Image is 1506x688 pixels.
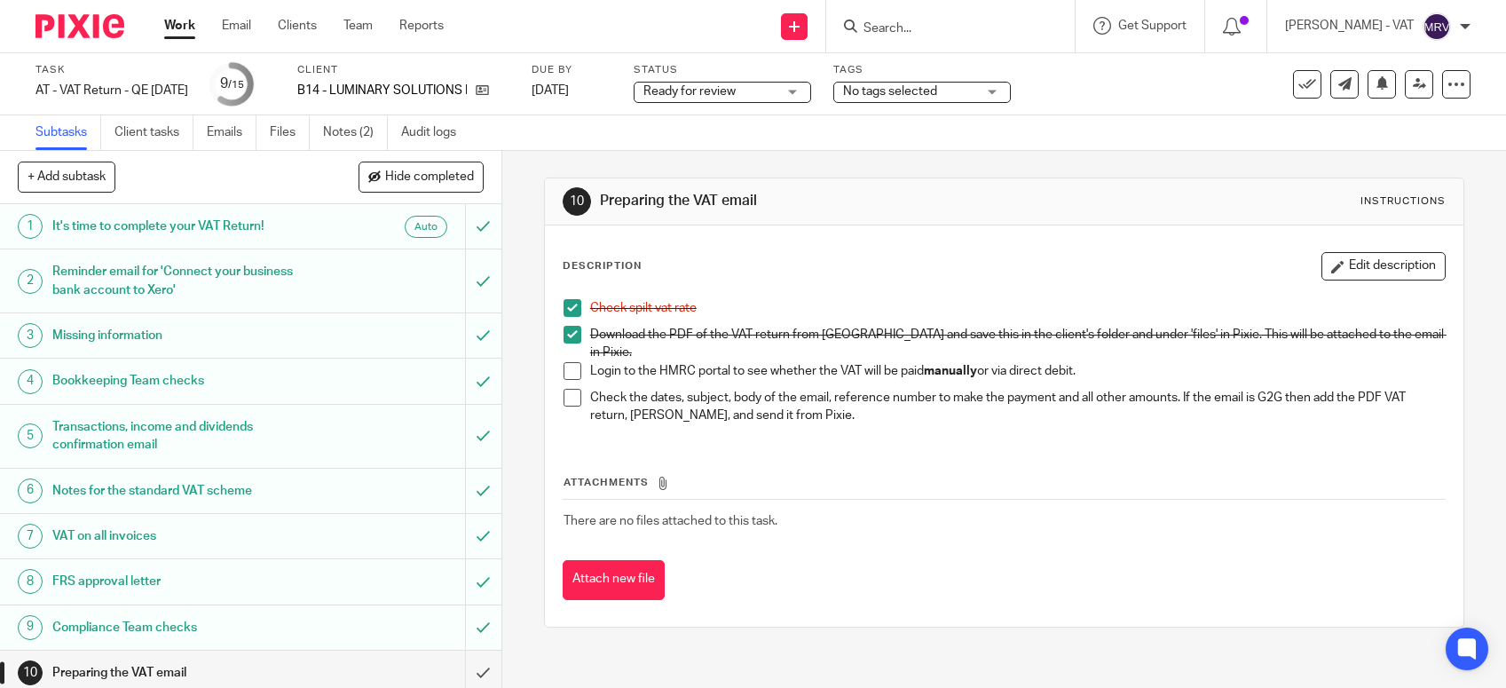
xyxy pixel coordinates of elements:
[18,214,43,239] div: 1
[862,21,1021,37] input: Search
[563,187,591,216] div: 10
[385,170,474,185] span: Hide completed
[52,523,316,550] h1: VAT on all invoices
[52,614,316,641] h1: Compliance Team checks
[207,115,256,150] a: Emails
[52,213,316,240] h1: It's time to complete your VAT Return!
[18,569,43,594] div: 8
[18,323,43,348] div: 3
[1118,20,1187,32] span: Get Support
[52,258,316,304] h1: Reminder email for 'Connect your business bank account to Xero'
[18,615,43,640] div: 9
[1285,17,1414,35] p: [PERSON_NAME] - VAT
[590,389,1445,425] p: Check the dates, subject, body of the email, reference number to make the payment and all other a...
[35,82,188,99] div: AT - VAT Return - QE [DATE]
[1423,12,1451,41] img: svg%3E
[634,63,811,77] label: Status
[18,162,115,192] button: + Add subtask
[405,216,447,238] div: Auto
[52,414,316,459] h1: Transactions, income and dividends confirmation email
[297,63,509,77] label: Client
[35,82,188,99] div: AT - VAT Return - QE 30-09-2025
[564,478,649,487] span: Attachments
[401,115,469,150] a: Audit logs
[399,17,444,35] a: Reports
[359,162,484,192] button: Hide completed
[220,74,244,94] div: 9
[52,660,316,686] h1: Preparing the VAT email
[600,192,1042,210] h1: Preparing the VAT email
[532,63,611,77] label: Due by
[164,17,195,35] a: Work
[114,115,193,150] a: Client tasks
[343,17,373,35] a: Team
[270,115,310,150] a: Files
[52,568,316,595] h1: FRS approval letter
[35,63,188,77] label: Task
[278,17,317,35] a: Clients
[18,524,43,549] div: 7
[1360,194,1446,209] div: Instructions
[564,515,777,527] span: There are no files attached to this task.
[843,85,937,98] span: No tags selected
[228,80,244,90] small: /15
[833,63,1011,77] label: Tags
[52,478,316,504] h1: Notes for the standard VAT scheme
[563,259,642,273] p: Description
[18,423,43,448] div: 5
[35,14,124,38] img: Pixie
[924,365,977,377] strong: manually
[643,85,736,98] span: Ready for review
[532,84,569,97] span: [DATE]
[35,115,101,150] a: Subtasks
[18,660,43,685] div: 10
[563,560,665,600] button: Attach new file
[323,115,388,150] a: Notes (2)
[18,269,43,294] div: 2
[18,478,43,503] div: 6
[1321,252,1446,281] button: Edit description
[590,326,1445,362] p: Download the PDF of the VAT return from [GEOGRAPHIC_DATA] and save this in the client's folder an...
[52,368,316,394] h1: Bookkeeping Team checks
[590,362,1445,380] p: Login to the HMRC portal to see whether the VAT will be paid or via direct debit.
[222,17,251,35] a: Email
[297,82,467,99] p: B14 - LUMINARY SOLUTIONS LTD
[590,302,697,314] span: Check spilt vat rate
[52,322,316,349] h1: Missing information
[18,369,43,394] div: 4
